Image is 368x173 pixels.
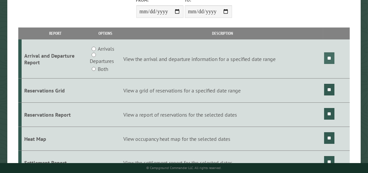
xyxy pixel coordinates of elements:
[147,166,222,170] small: © Campground Commander LLC. All rights reserved.
[18,38,23,44] img: tab_domain_overview_orange.svg
[22,39,89,79] td: Arrival and Departure Report
[22,28,89,39] th: Report
[25,39,60,43] div: Domain Overview
[89,28,122,39] th: Options
[122,127,323,151] td: View occupancy heat map for the selected dates
[11,11,16,16] img: logo_orange.svg
[98,45,114,53] label: Arrivals
[22,102,89,127] td: Reservations Report
[122,79,323,103] td: View a grid of reservations for a specified date range
[66,38,71,44] img: tab_keywords_by_traffic_grey.svg
[90,57,114,65] label: Departures
[122,28,323,39] th: Description
[17,17,73,23] div: Domain: [DOMAIN_NAME]
[73,39,112,43] div: Keywords by Traffic
[22,79,89,103] td: Reservations Grid
[19,11,33,16] div: v 4.0.25
[122,102,323,127] td: View a report of reservations for the selected dates
[11,17,16,23] img: website_grey.svg
[22,127,89,151] td: Heat Map
[122,39,323,79] td: View the arrival and departure information for a specified date range
[98,65,108,73] label: Both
